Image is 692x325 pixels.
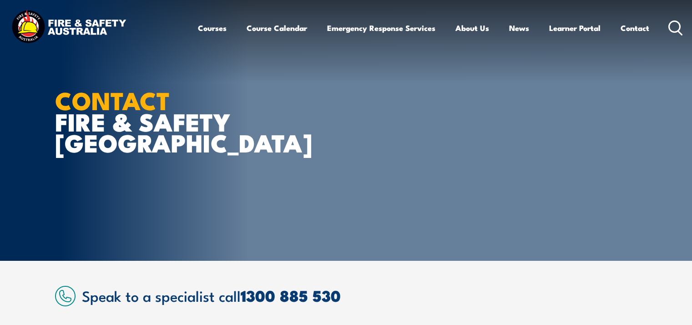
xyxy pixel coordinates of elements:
a: News [509,16,529,40]
a: Learner Portal [549,16,601,40]
a: Emergency Response Services [327,16,435,40]
strong: CONTACT [55,81,170,118]
h1: FIRE & SAFETY [GEOGRAPHIC_DATA] [55,89,280,153]
h2: Speak to a specialist call [82,287,637,304]
a: About Us [455,16,489,40]
a: Course Calendar [247,16,307,40]
a: Courses [198,16,227,40]
a: Contact [621,16,649,40]
a: 1300 885 530 [241,283,341,307]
